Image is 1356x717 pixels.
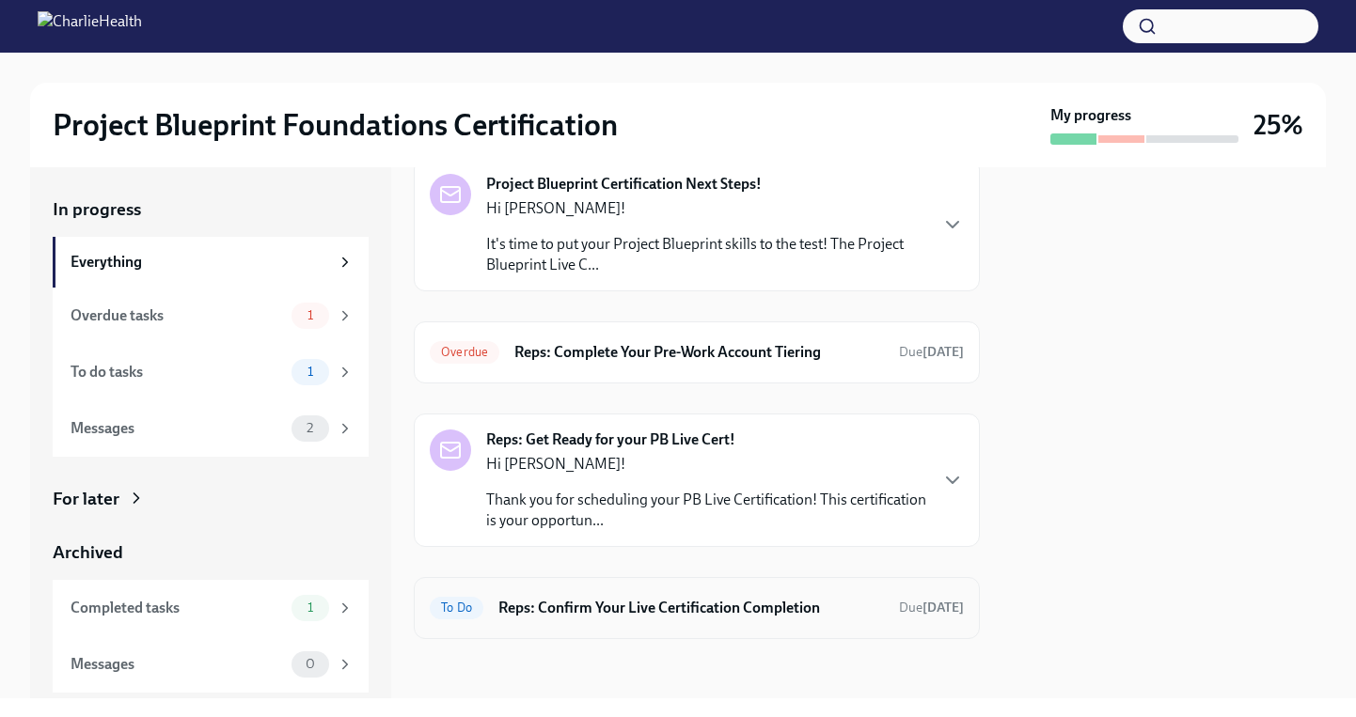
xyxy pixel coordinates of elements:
strong: [DATE] [922,344,964,360]
h6: Reps: Confirm Your Live Certification Completion [498,598,884,618]
span: 1 [296,600,324,615]
span: 1 [296,365,324,379]
a: To DoReps: Confirm Your Live Certification CompletionDue[DATE] [430,593,964,623]
span: October 2nd, 2025 09:00 [899,599,964,616]
div: To do tasks [71,362,284,382]
strong: My progress [1050,105,1131,126]
span: 2 [295,421,324,435]
a: To do tasks1 [53,344,369,400]
a: OverdueReps: Complete Your Pre-Work Account TieringDue[DATE] [430,337,964,367]
a: Everything [53,237,369,288]
strong: Reps: Get Ready for your PB Live Cert! [486,429,735,450]
div: Overdue tasks [71,305,284,326]
p: Hi [PERSON_NAME]! [486,198,926,219]
a: In progress [53,197,369,222]
span: 0 [294,657,326,671]
div: Completed tasks [71,598,284,618]
div: Everything [71,252,329,273]
div: For later [53,487,119,511]
img: CharlieHealth [38,11,142,41]
h3: 25% [1254,108,1303,142]
div: Messages [71,418,284,439]
p: It's time to put your Project Blueprint skills to the test! The Project Blueprint Live C... [486,234,926,275]
p: Hi [PERSON_NAME]! [486,454,926,475]
span: To Do [430,600,483,615]
a: Messages2 [53,400,369,457]
span: September 8th, 2025 09:00 [899,343,964,361]
p: Thank you for scheduling your PB Live Certification! This certification is your opportun... [486,490,926,531]
strong: Project Blueprint Certification Next Steps! [486,174,762,195]
a: Archived [53,540,369,565]
a: Overdue tasks1 [53,288,369,344]
h6: Reps: Complete Your Pre-Work Account Tiering [514,342,884,363]
span: 1 [296,308,324,322]
div: Messages [71,654,284,675]
a: For later [53,487,369,511]
strong: [DATE] [922,600,964,616]
a: Messages0 [53,636,369,693]
a: Completed tasks1 [53,580,369,636]
span: Due [899,600,964,616]
span: Due [899,344,964,360]
h2: Project Blueprint Foundations Certification [53,106,618,144]
span: Overdue [430,345,499,359]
